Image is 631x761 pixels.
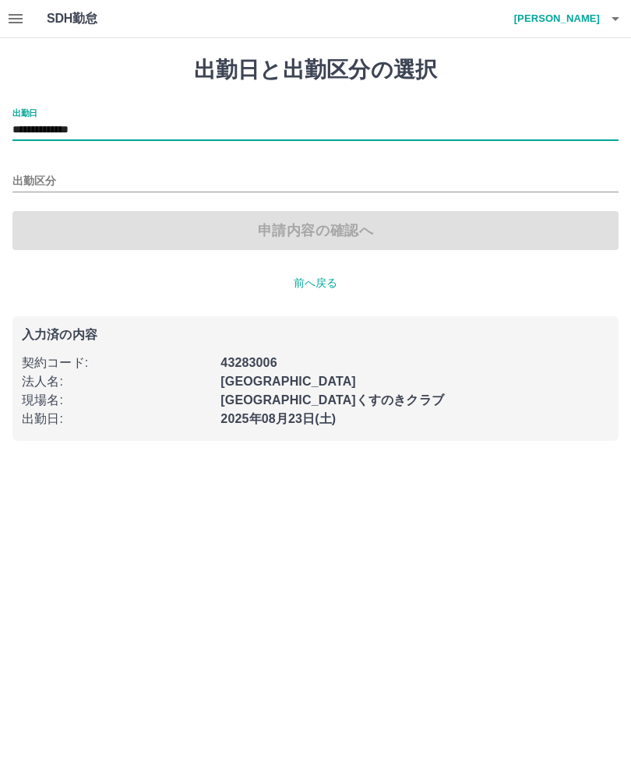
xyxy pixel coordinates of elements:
[22,354,211,372] p: 契約コード :
[220,356,277,369] b: 43283006
[220,393,444,407] b: [GEOGRAPHIC_DATA]くすのきクラブ
[22,410,211,428] p: 出勤日 :
[22,372,211,391] p: 法人名 :
[220,375,356,388] b: [GEOGRAPHIC_DATA]
[220,412,336,425] b: 2025年08月23日(土)
[22,329,609,341] p: 入力済の内容
[22,391,211,410] p: 現場名 :
[12,57,619,83] h1: 出勤日と出勤区分の選択
[12,275,619,291] p: 前へ戻る
[12,107,37,118] label: 出勤日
